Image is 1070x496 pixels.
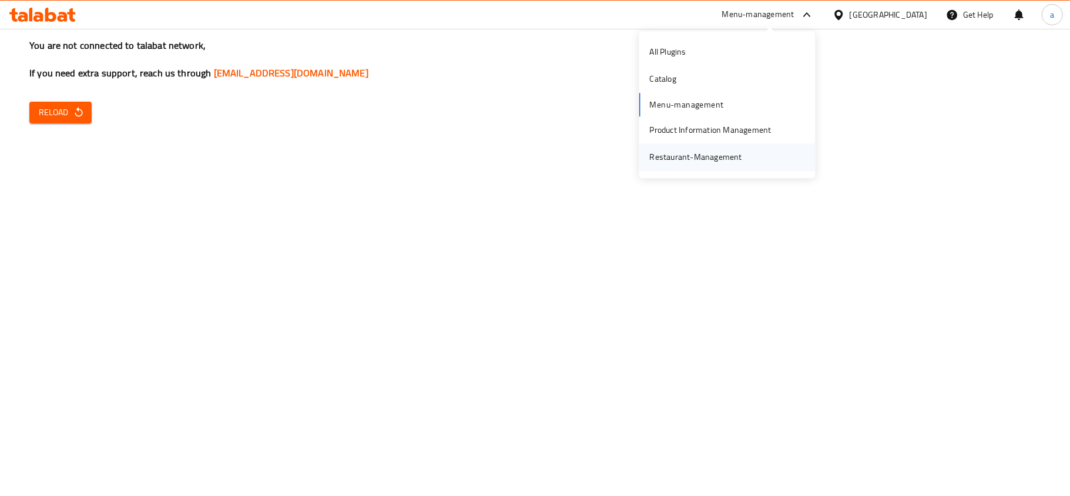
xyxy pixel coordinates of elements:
div: Catalog [650,73,676,86]
div: All Plugins [650,45,686,58]
span: a [1050,8,1054,21]
button: Reload [29,102,92,123]
div: [GEOGRAPHIC_DATA] [850,8,927,21]
a: [EMAIL_ADDRESS][DOMAIN_NAME] [214,64,368,82]
div: Product Information Management [650,123,772,136]
div: Menu-management [722,8,794,22]
div: Restaurant-Management [650,151,742,164]
h3: You are not connected to talabat network, If you need extra support, reach us through [29,39,1041,80]
span: Reload [39,105,82,120]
